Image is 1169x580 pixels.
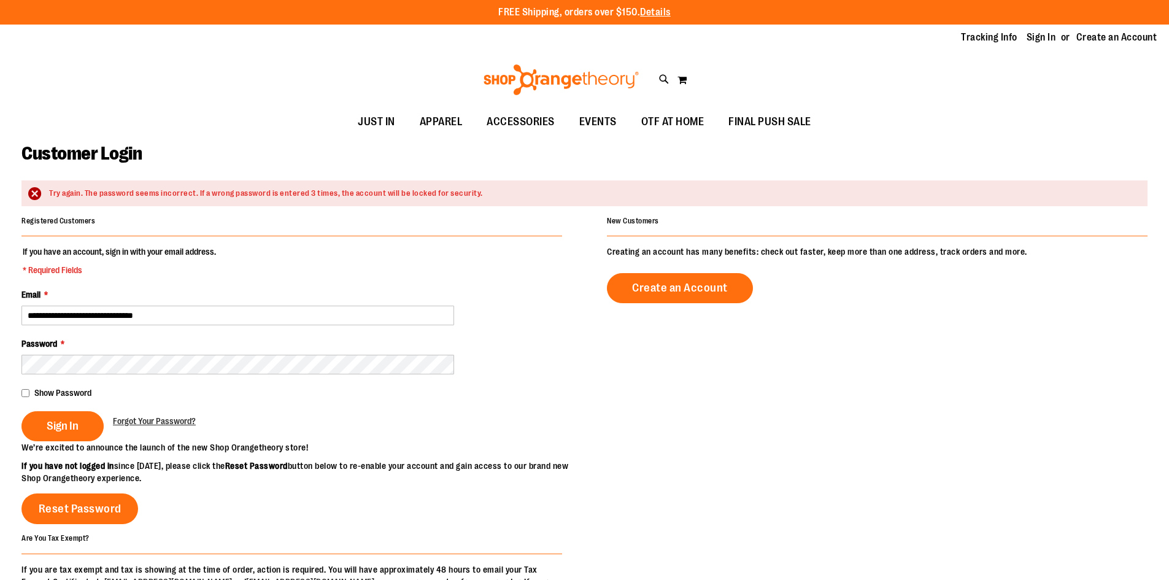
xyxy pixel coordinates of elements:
a: Reset Password [21,493,138,524]
a: Details [640,7,671,18]
button: Sign In [21,411,104,441]
a: Create an Account [1076,31,1157,44]
span: Password [21,339,57,349]
span: * Required Fields [23,264,216,276]
a: ACCESSORIES [474,108,567,136]
a: Create an Account [607,273,753,303]
span: Customer Login [21,143,142,164]
span: ACCESSORIES [487,108,555,136]
span: OTF AT HOME [641,108,704,136]
a: FINAL PUSH SALE [716,108,824,136]
p: FREE Shipping, orders over $150. [498,6,671,20]
a: EVENTS [567,108,629,136]
img: Shop Orangetheory [482,64,641,95]
span: FINAL PUSH SALE [728,108,811,136]
legend: If you have an account, sign in with your email address. [21,246,217,276]
strong: New Customers [607,217,659,225]
span: JUST IN [358,108,395,136]
span: Show Password [34,388,91,398]
strong: Reset Password [225,461,288,471]
strong: Registered Customers [21,217,95,225]
div: Try again. The password seems incorrect. If a wrong password is entered 3 times, the account will... [49,188,1135,199]
span: Create an Account [632,281,728,295]
span: Reset Password [39,502,122,516]
a: Forgot Your Password? [113,415,196,427]
a: Tracking Info [961,31,1017,44]
p: since [DATE], please click the button below to re-enable your account and gain access to our bran... [21,460,585,484]
strong: Are You Tax Exempt? [21,534,90,543]
span: APPAREL [420,108,463,136]
a: JUST IN [345,108,407,136]
p: Creating an account has many benefits: check out faster, keep more than one address, track orders... [607,246,1148,258]
p: We’re excited to announce the launch of the new Shop Orangetheory store! [21,441,585,454]
span: EVENTS [579,108,617,136]
span: Forgot Your Password? [113,416,196,426]
a: APPAREL [407,108,475,136]
span: Sign In [47,419,79,433]
span: Email [21,290,41,300]
a: OTF AT HOME [629,108,717,136]
a: Sign In [1027,31,1056,44]
strong: If you have not logged in [21,461,114,471]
